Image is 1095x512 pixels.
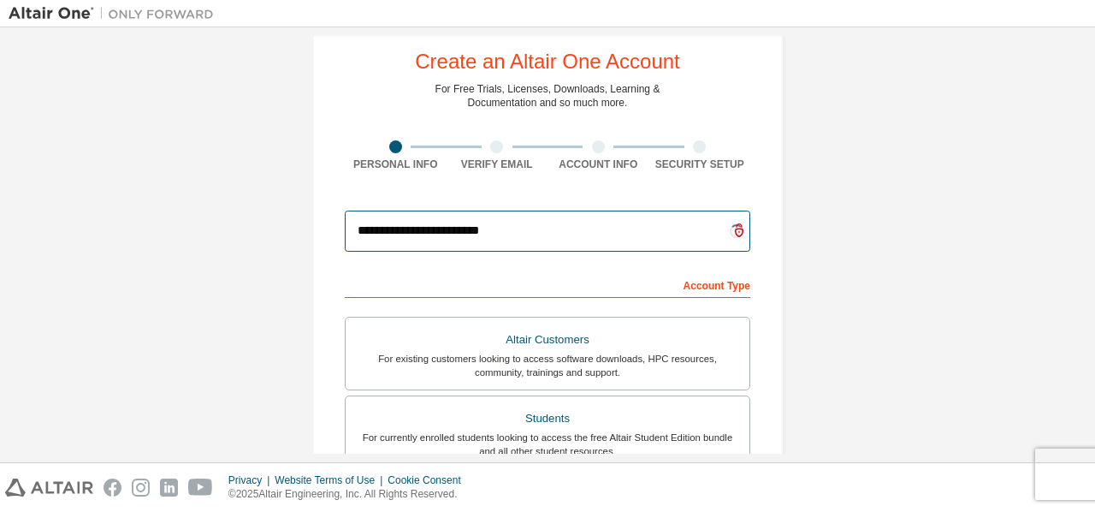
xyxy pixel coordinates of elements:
div: Verify Email [447,158,548,171]
img: Altair One [9,5,222,22]
div: Security Setup [649,158,751,171]
div: Account Info [547,158,649,171]
img: linkedin.svg [160,479,178,497]
div: For currently enrolled students looking to access the free Altair Student Edition bundle and all ... [356,431,739,458]
div: Website Terms of Use [275,473,388,487]
img: youtube.svg [188,479,213,497]
img: instagram.svg [132,479,150,497]
div: Students [356,407,739,431]
div: Privacy [228,473,275,487]
div: Create an Altair One Account [415,51,680,72]
img: altair_logo.svg [5,479,93,497]
img: facebook.svg [104,479,121,497]
div: For Free Trials, Licenses, Downloads, Learning & Documentation and so much more. [435,82,660,110]
div: Altair Customers [356,328,739,352]
div: Personal Info [345,158,447,171]
p: © 2025 Altair Engineering, Inc. All Rights Reserved. [228,487,471,502]
div: For existing customers looking to access software downloads, HPC resources, community, trainings ... [356,352,739,379]
div: Account Type [345,271,750,298]
div: Cookie Consent [388,473,471,487]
